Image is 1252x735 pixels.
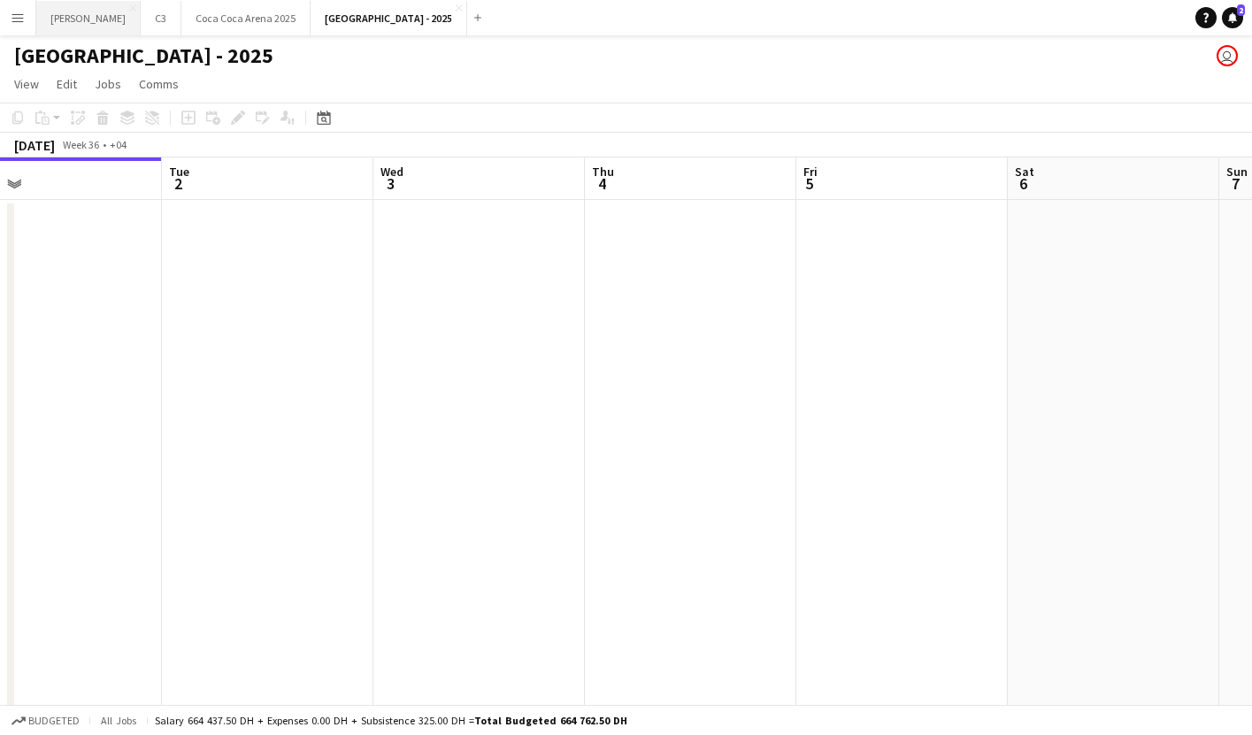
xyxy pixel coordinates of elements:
span: 7 [1224,173,1248,194]
a: 2 [1222,7,1243,28]
span: Thu [592,164,614,180]
span: Sun [1226,164,1248,180]
span: All jobs [97,714,140,727]
div: Salary 664 437.50 DH + Expenses 0.00 DH + Subsistence 325.00 DH = [155,714,627,727]
span: Week 36 [58,138,103,151]
a: Edit [50,73,84,96]
span: 5 [801,173,818,194]
button: Budgeted [9,711,82,731]
span: Total Budgeted 664 762.50 DH [474,714,627,727]
span: Jobs [95,76,121,92]
app-user-avatar: Marisol Pestano [1217,45,1238,66]
a: Jobs [88,73,128,96]
span: Sat [1015,164,1034,180]
span: 3 [378,173,403,194]
span: Tue [169,164,189,180]
span: 2 [166,173,189,194]
div: +04 [110,138,127,151]
span: 4 [589,173,614,194]
span: Budgeted [28,715,80,727]
a: Comms [132,73,186,96]
span: Comms [139,76,179,92]
span: 6 [1012,173,1034,194]
span: View [14,76,39,92]
button: C3 [141,1,181,35]
span: Fri [803,164,818,180]
h1: [GEOGRAPHIC_DATA] - 2025 [14,42,273,69]
span: 2 [1237,4,1245,16]
span: Wed [380,164,403,180]
a: View [7,73,46,96]
button: [PERSON_NAME] [36,1,141,35]
button: [GEOGRAPHIC_DATA] - 2025 [311,1,467,35]
div: [DATE] [14,136,55,154]
span: Edit [57,76,77,92]
button: Coca Coca Arena 2025 [181,1,311,35]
